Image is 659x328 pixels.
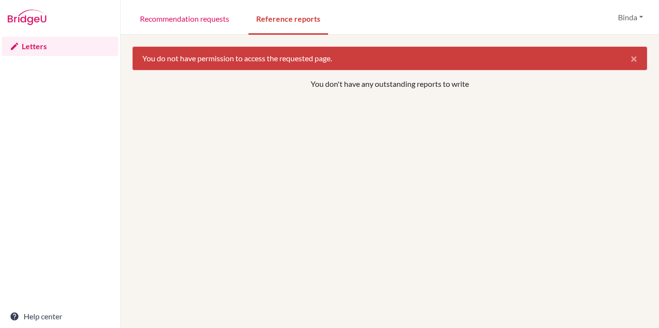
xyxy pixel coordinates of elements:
a: Letters [2,37,118,56]
span: × [631,51,637,65]
button: Close [621,47,647,70]
button: Binda [614,8,647,27]
a: Help center [2,307,118,326]
img: Bridge-U [8,10,46,25]
a: Reference reports [248,1,328,35]
div: You do not have permission to access the requested page. [132,46,647,70]
p: You don't have any outstanding reports to write [182,78,597,90]
a: Recommendation requests [132,1,237,35]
